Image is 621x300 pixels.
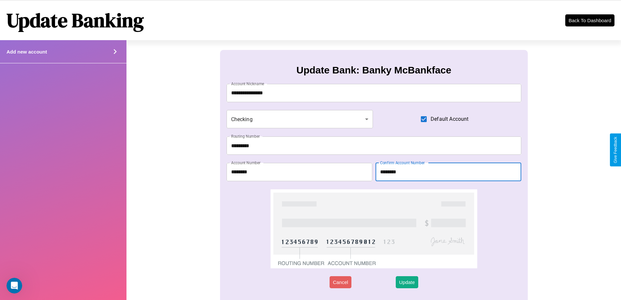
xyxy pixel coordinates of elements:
span: Default Account [431,115,468,123]
button: Update [396,276,418,288]
h1: Update Banking [7,7,144,34]
iframe: Intercom live chat [7,278,22,293]
img: check [271,189,477,268]
h4: Add new account [7,49,47,55]
label: Routing Number [231,134,260,139]
button: Back To Dashboard [565,14,614,26]
label: Confirm Account Number [380,160,425,166]
label: Account Number [231,160,260,166]
div: Give Feedback [613,137,618,163]
h3: Update Bank: Banky McBankface [296,65,451,76]
button: Cancel [330,276,351,288]
label: Account Nickname [231,81,264,87]
div: Checking [227,110,373,128]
